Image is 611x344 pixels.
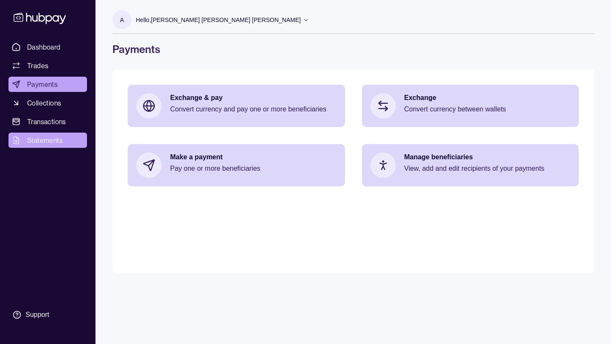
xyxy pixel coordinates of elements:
[404,164,571,173] p: View, add and edit recipients of your payments
[404,153,571,162] p: Manage beneficiaries
[8,77,87,92] a: Payments
[404,105,571,114] p: Convert currency between wallets
[362,85,579,127] a: ExchangeConvert currency between wallets
[27,117,66,127] span: Transactions
[128,144,345,186] a: Make a paymentPay one or more beneficiaries
[112,42,594,56] h1: Payments
[362,144,579,186] a: Manage beneficiariesView, add and edit recipients of your payments
[170,105,336,114] p: Convert currency and pay one or more beneficiaries
[120,15,124,25] p: A
[170,93,336,103] p: Exchange & pay
[8,114,87,129] a: Transactions
[27,61,48,71] span: Trades
[8,58,87,73] a: Trades
[128,85,345,127] a: Exchange & payConvert currency and pay one or more beneficiaries
[27,98,61,108] span: Collections
[136,15,301,25] p: Hello, [PERSON_NAME] [PERSON_NAME] [PERSON_NAME]
[25,310,49,319] div: Support
[170,153,336,162] p: Make a payment
[27,135,63,145] span: Statements
[27,42,61,52] span: Dashboard
[404,93,571,103] p: Exchange
[8,133,87,148] a: Statements
[27,79,58,89] span: Payments
[8,39,87,55] a: Dashboard
[8,306,87,324] a: Support
[8,95,87,111] a: Collections
[170,164,336,173] p: Pay one or more beneficiaries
